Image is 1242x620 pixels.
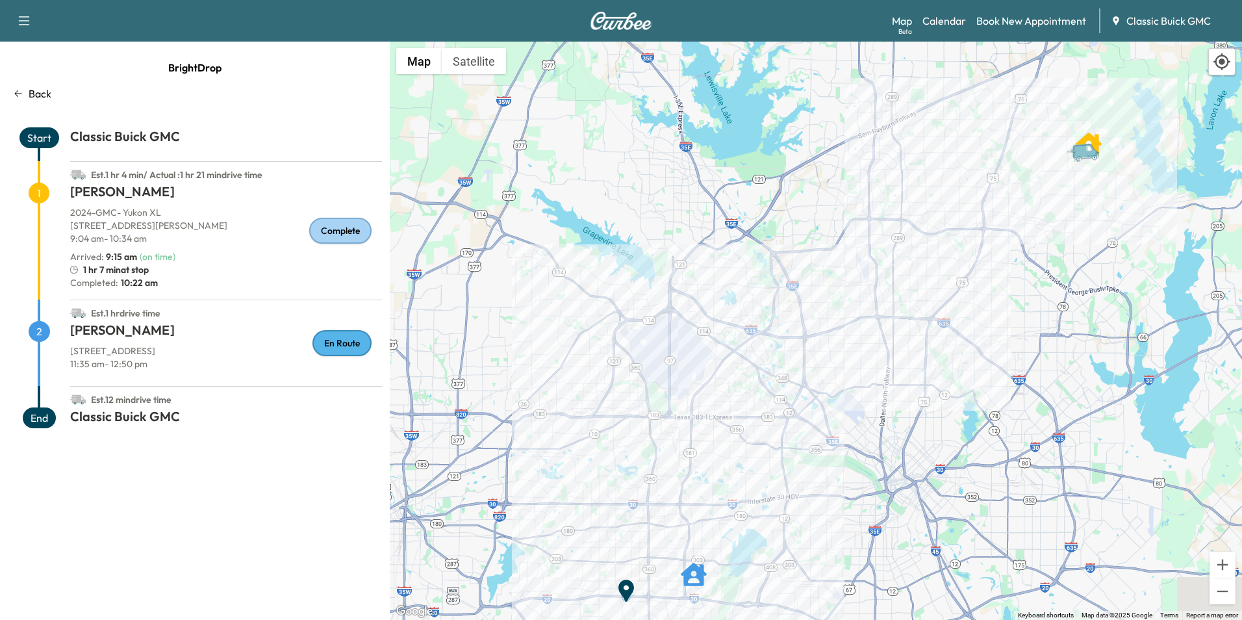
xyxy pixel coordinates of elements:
a: Terms (opens in new tab) [1160,612,1178,619]
gmp-advanced-marker: Justin Wallace [681,555,707,581]
gmp-advanced-marker: LEIGH LANCASTER [1076,125,1102,151]
a: Open this area in Google Maps (opens a new window) [393,603,436,620]
img: Google [393,603,436,620]
a: Report a map error [1186,612,1238,619]
gmp-advanced-marker: End Point [613,571,639,597]
span: Classic Buick GMC [1126,13,1211,29]
p: Completed: [70,276,382,289]
img: Curbee Logo [590,12,652,30]
span: Start [19,127,59,148]
button: Show street map [396,48,442,74]
span: Est. 12 min drive time [91,394,171,406]
div: Recenter map [1208,48,1236,75]
span: BrightDrop [168,55,222,81]
p: [STREET_ADDRESS][PERSON_NAME] [70,219,382,232]
a: Book New Appointment [976,13,1086,29]
a: Calendar [922,13,966,29]
span: Map data ©2025 Google [1082,612,1152,619]
p: Arrived : [70,250,137,263]
button: Show satellite imagery [442,48,506,74]
div: En Route [312,330,372,356]
h1: Classic Buick GMC [70,407,382,431]
button: Keyboard shortcuts [1018,611,1074,620]
h1: [PERSON_NAME] [70,183,382,206]
span: 9:15 am [106,251,137,263]
span: Est. 1 hr drive time [91,307,160,319]
p: [STREET_ADDRESS] [70,344,382,357]
p: Back [29,86,51,101]
button: Zoom in [1210,552,1236,578]
a: MapBeta [892,13,912,29]
gmp-advanced-marker: Van [1066,129,1111,152]
div: Beta [898,27,912,36]
h1: [PERSON_NAME] [70,321,382,344]
span: 1 hr 7 min at stop [83,263,149,276]
button: Zoom out [1210,578,1236,604]
span: 10:22 am [118,276,158,289]
p: 9:04 am - 10:34 am [70,232,382,245]
div: Complete [309,218,372,244]
h1: Classic Buick GMC [70,127,382,151]
span: 1 [29,183,49,203]
p: 2024 - GMC - Yukon XL [70,206,382,219]
p: 11:35 am - 12:50 pm [70,357,382,370]
span: 2 [29,321,50,342]
span: ( on time ) [140,251,175,263]
span: End [23,407,56,428]
span: Est. 1 hr 4 min / Actual : 1 hr 21 min drive time [91,169,262,181]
